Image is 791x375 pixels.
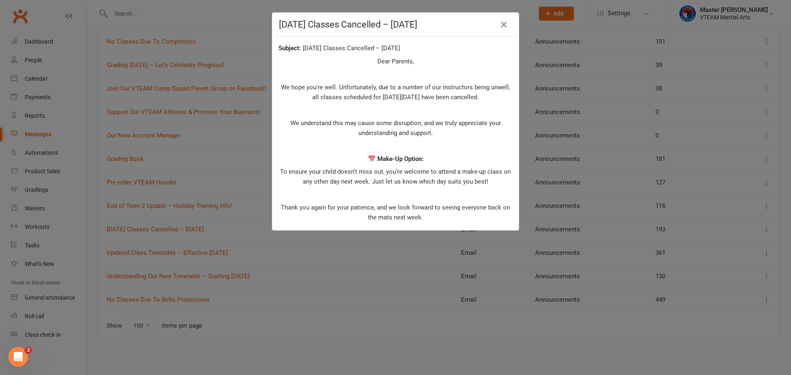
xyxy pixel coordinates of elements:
div: [DATE] Classes Cancelled – [DATE] [278,43,512,53]
h4: [DATE] Classes Cancelled – [DATE] [279,19,512,30]
p: Dear Parents, [279,56,512,66]
p: We understand this may cause some disruption, and we truly appreciate your understanding and supp... [279,118,512,138]
span: 2 [25,347,32,354]
p: To ensure your child doesn’t miss out, you’re welcome to attend a make-up class on any other day ... [279,167,512,186]
iframe: Intercom live chat [8,347,28,367]
p: Thank you again for your patience, and we look forward to seeing everyone back on the mats next w... [279,203,512,222]
p: We hope you're well. Unfortunately, due to a number of our instructors being unwell, all classes ... [279,82,512,102]
button: Close [497,18,510,31]
span: 📅 Make-Up Option: [368,155,424,163]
